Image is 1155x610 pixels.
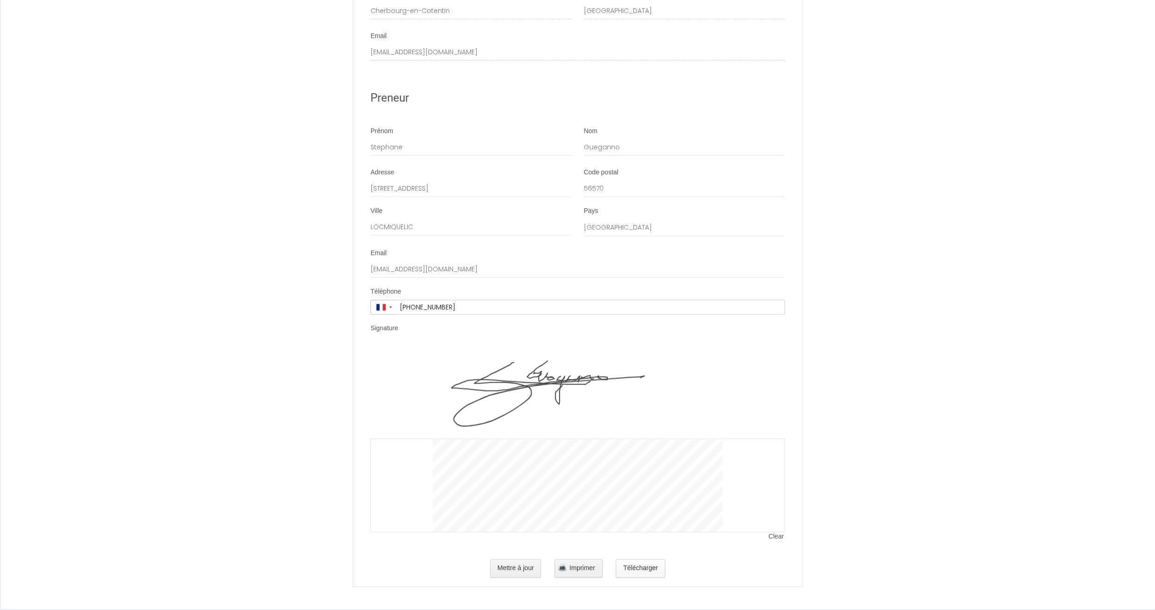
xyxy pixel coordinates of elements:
label: Téléphone [370,288,401,297]
label: Prénom [370,127,393,136]
button: Télécharger [616,559,665,578]
span: Imprimer [569,565,595,572]
label: Adresse [370,168,394,178]
img: signature [433,346,723,439]
label: Signature [370,324,398,334]
button: Imprimer [555,559,602,578]
label: Email [370,32,387,41]
label: Ville [370,207,383,216]
label: Code postal [584,168,619,178]
label: Pays [584,207,598,216]
span: Clear [769,533,785,542]
button: Mettre à jour [490,559,542,578]
img: printer.png [559,564,566,571]
label: Nom [584,127,598,136]
h2: Preneur [370,90,785,108]
input: +33 6 12 34 56 78 [396,301,785,315]
span: ▼ [388,306,393,309]
label: Email [370,249,387,258]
